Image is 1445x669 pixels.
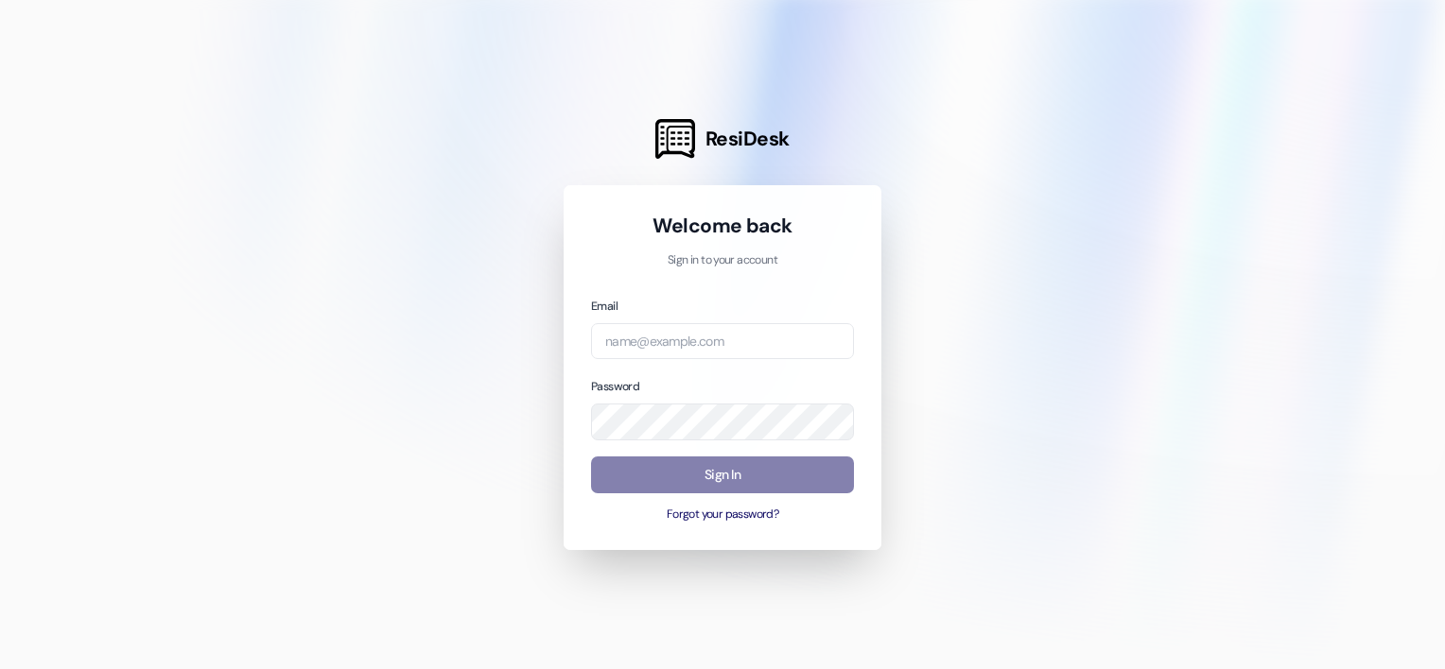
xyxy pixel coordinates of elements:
button: Sign In [591,456,854,493]
h1: Welcome back [591,213,854,239]
span: ResiDesk [705,126,790,152]
p: Sign in to your account [591,252,854,269]
button: Forgot your password? [591,506,854,523]
label: Email [591,299,618,314]
input: name@example.com [591,323,854,360]
img: ResiDesk Logo [655,119,695,159]
label: Password [591,379,639,394]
